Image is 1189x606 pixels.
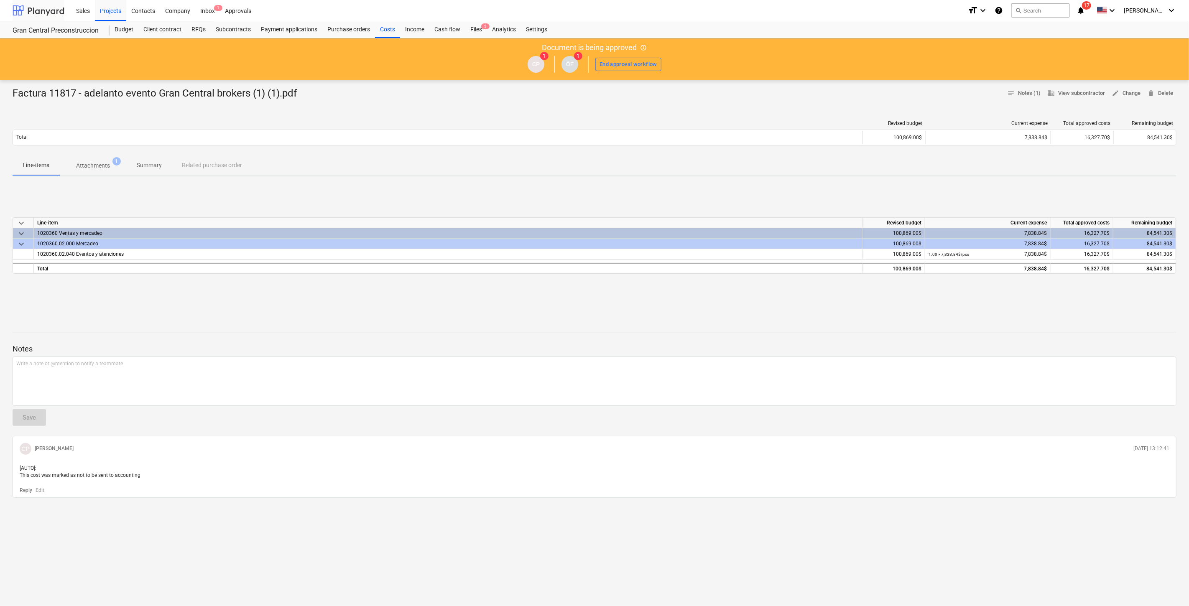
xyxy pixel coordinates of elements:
[1077,5,1085,15] i: notifications
[1108,87,1144,100] button: Change
[1047,89,1105,98] span: View subcontractor
[1054,120,1110,126] div: Total approved costs
[1051,228,1113,239] div: 16,327.70$
[186,21,211,38] a: RFQs
[929,252,969,257] small: 1.00 × 7,838.84$ / pcs
[36,487,44,494] button: Edit
[37,251,124,257] span: 1020360.02.040 Eventos y atenciones
[16,218,26,228] span: keyboard_arrow_down
[929,249,1047,260] div: 7,838.84$
[1113,239,1176,249] div: 84,541.30$
[256,21,322,38] a: Payment applications
[1113,218,1176,228] div: Remaining budget
[968,5,978,15] i: format_size
[1112,89,1141,98] span: Change
[561,56,578,73] div: Óscar Francés
[1004,87,1044,100] button: Notes (1)
[542,43,637,53] p: Document is being approved
[34,263,862,273] div: Total
[574,52,582,60] span: 1
[1051,218,1113,228] div: Total approved costs
[1124,7,1166,14] span: [PERSON_NAME]
[487,21,521,38] a: Analytics
[76,161,110,170] p: Attachments
[400,21,429,38] a: Income
[34,218,862,228] div: Line-item
[1051,239,1113,249] div: 16,327.70$
[37,228,859,238] div: 1020360 Ventas y mercadeo
[1166,5,1176,15] i: keyboard_arrow_down
[862,263,925,273] div: 100,869.00$
[21,446,29,452] span: CP
[862,228,925,239] div: 100,869.00$
[23,161,49,170] p: Line-items
[528,56,544,73] div: Claudia Perez
[13,87,304,100] div: Factura 11817 - adelanto evento Gran Central brokers (1) (1).pdf
[1082,1,1091,10] span: 17
[481,23,490,29] span: 5
[35,445,74,452] p: [PERSON_NAME]
[925,218,1051,228] div: Current expense
[20,487,32,494] button: Reply
[16,229,26,239] span: keyboard_arrow_down
[13,344,1176,354] p: Notes
[566,61,574,67] span: ÓF
[929,239,1047,249] div: 7,838.84$
[1147,89,1173,98] span: Delete
[110,21,138,38] a: Budget
[214,5,222,11] span: 1
[929,135,1047,140] div: 7,838.84$
[1015,7,1022,14] span: search
[375,21,400,38] a: Costs
[862,249,925,260] div: 100,869.00$
[20,465,140,478] span: [AUTO]: This cost was marked as not to be sent to accounting
[1051,131,1113,144] div: 16,327.70$
[16,134,28,141] p: Total
[929,120,1048,126] div: Current expense
[1007,89,1015,97] span: notes
[16,239,26,249] span: keyboard_arrow_down
[37,239,859,249] div: 1020360.02.000 Mercadeo
[995,5,1003,15] i: Knowledge base
[1147,89,1155,97] span: delete
[1147,135,1173,140] span: 84,541.30$
[1113,263,1176,273] div: 84,541.30$
[600,60,657,69] div: End approval workflow
[1007,89,1041,98] span: Notes (1)
[1117,120,1173,126] div: Remaining budget
[1047,89,1055,97] span: business
[465,21,487,38] div: Files
[138,21,186,38] a: Client contract
[1147,566,1189,606] iframe: Chat Widget
[521,21,552,38] a: Settings
[595,58,661,71] button: End approval workflow
[1147,566,1189,606] div: Widget de chat
[532,61,540,67] span: CP
[1133,445,1169,452] p: [DATE] 13:12:41
[322,21,375,38] a: Purchase orders
[1113,228,1176,239] div: 84,541.30$
[540,52,549,60] span: 1
[1044,87,1108,100] button: View subcontractor
[211,21,256,38] a: Subcontracts
[929,264,1047,274] div: 7,838.84$
[465,21,487,38] a: Files5
[429,21,465,38] a: Cash flow
[929,228,1047,239] div: 7,838.84$
[1011,3,1070,18] button: Search
[1051,263,1113,273] div: 16,327.70$
[640,44,647,51] span: This cost was marked as not to be sent to accounting
[13,26,100,35] div: Gran Central Preconstruccion
[112,157,121,166] span: 1
[1147,251,1172,257] span: 84,541.30$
